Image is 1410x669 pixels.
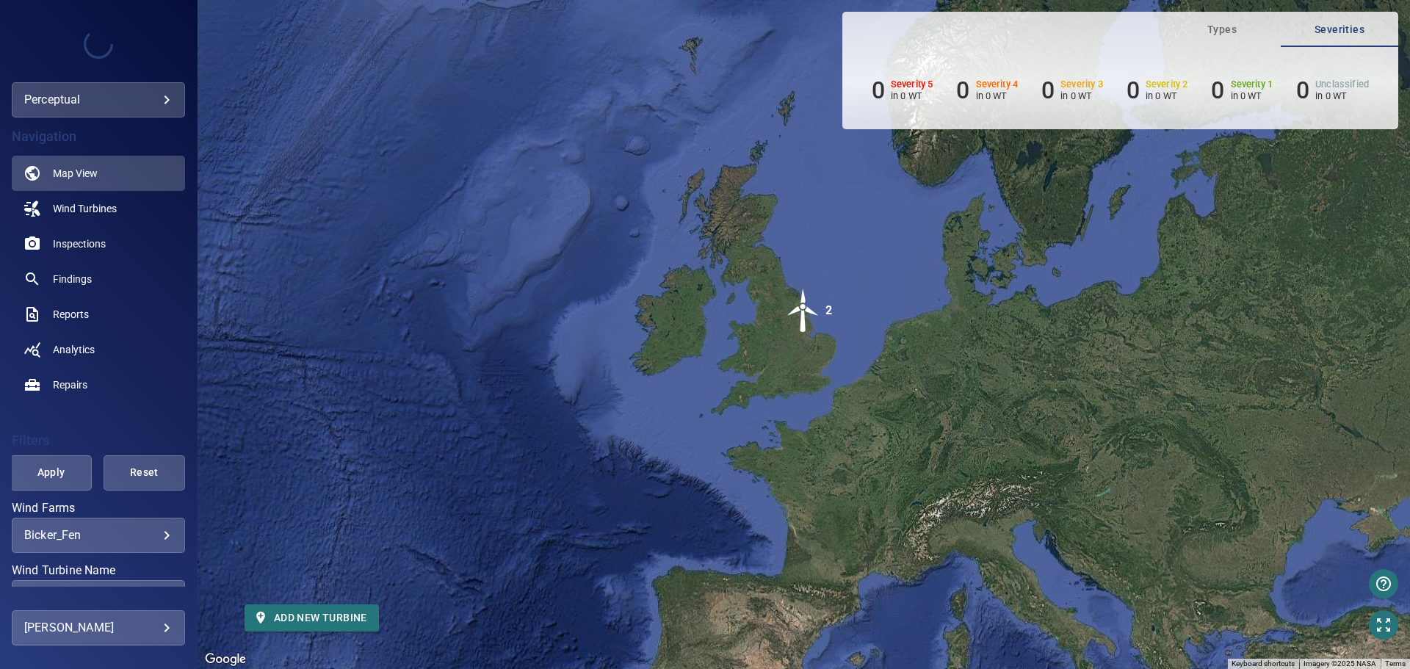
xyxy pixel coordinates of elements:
[245,604,379,632] button: Add new turbine
[1296,76,1309,104] h6: 0
[1041,76,1103,104] li: Severity 3
[891,79,933,90] h6: Severity 5
[956,76,969,104] h6: 0
[53,236,106,251] span: Inspections
[53,377,87,392] span: Repairs
[122,463,167,482] span: Reset
[53,272,92,286] span: Findings
[1296,76,1369,104] li: Severity Unclassified
[1127,76,1188,104] li: Severity 2
[12,367,185,402] a: repairs noActive
[12,129,185,144] h4: Navigation
[781,289,825,333] img: windFarmIcon.svg
[12,502,185,514] label: Wind Farms
[976,79,1019,90] h6: Severity 4
[1232,659,1295,669] button: Keyboard shortcuts
[12,518,185,553] div: Wind Farms
[1172,21,1272,39] span: Types
[1146,90,1188,101] p: in 0 WT
[872,76,933,104] li: Severity 5
[1060,90,1103,101] p: in 0 WT
[10,455,92,491] button: Apply
[12,82,185,117] div: perceptual
[825,289,832,333] div: 2
[12,261,185,297] a: findings noActive
[1231,79,1273,90] h6: Severity 1
[201,650,250,669] a: Open this area in Google Maps (opens a new window)
[53,201,117,216] span: Wind Turbines
[201,650,250,669] img: Google
[1304,659,1376,668] span: Imagery ©2025 NASA
[1315,79,1369,90] h6: Unclassified
[12,226,185,261] a: inspections noActive
[12,565,185,576] label: Wind Turbine Name
[1060,79,1103,90] h6: Severity 3
[891,90,933,101] p: in 0 WT
[104,455,185,491] button: Reset
[872,76,885,104] h6: 0
[53,342,95,357] span: Analytics
[1146,79,1188,90] h6: Severity 2
[53,307,89,322] span: Reports
[1315,90,1369,101] p: in 0 WT
[12,156,185,191] a: map active
[1231,90,1273,101] p: in 0 WT
[1290,21,1389,39] span: Severities
[12,433,185,448] h4: Filters
[1041,76,1055,104] h6: 0
[12,191,185,226] a: windturbines noActive
[976,90,1019,101] p: in 0 WT
[1211,76,1224,104] h6: 0
[781,289,825,335] gmp-advanced-marker: 2
[956,76,1018,104] li: Severity 4
[1127,76,1140,104] h6: 0
[24,616,173,640] div: [PERSON_NAME]
[12,580,185,615] div: Wind Turbine Name
[24,88,173,112] div: perceptual
[1385,659,1406,668] a: Terms (opens in new tab)
[12,297,185,332] a: reports noActive
[24,528,173,542] div: Bicker_Fen
[1211,76,1273,104] li: Severity 1
[12,332,185,367] a: analytics noActive
[256,609,367,627] span: Add new turbine
[29,463,73,482] span: Apply
[53,166,98,181] span: Map View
